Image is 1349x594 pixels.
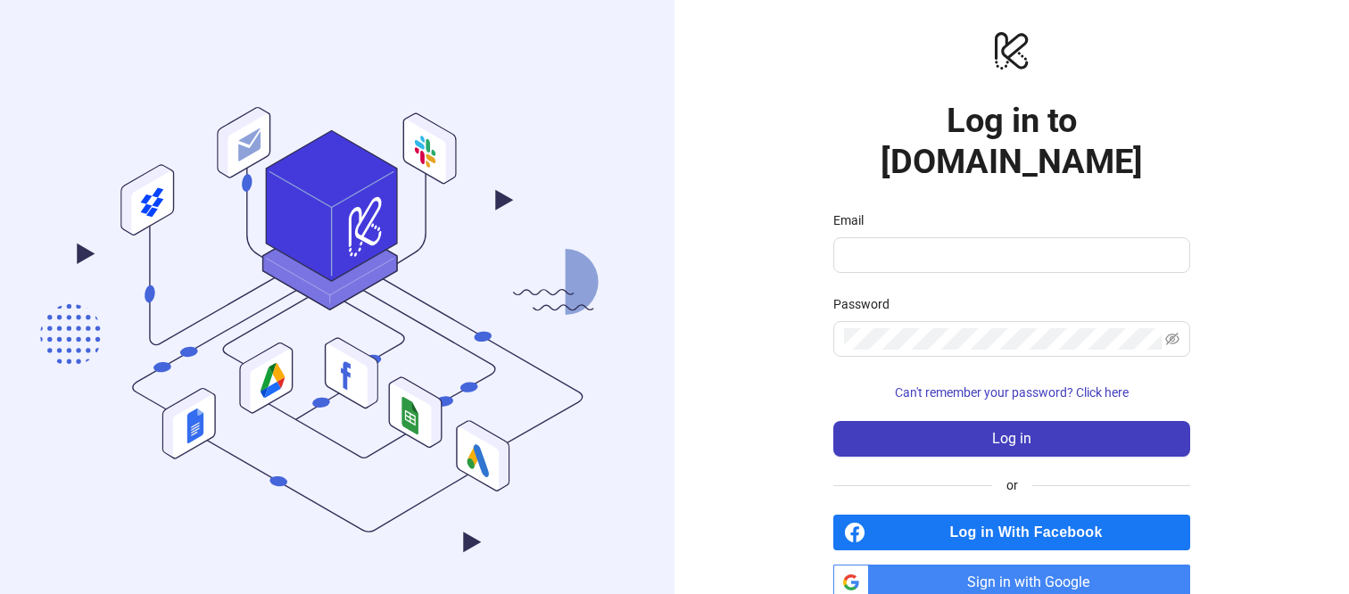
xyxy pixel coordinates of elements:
h1: Log in to [DOMAIN_NAME] [833,100,1190,182]
span: Log in With Facebook [873,515,1190,550]
span: Log in [992,431,1031,447]
span: or [992,475,1032,495]
input: Email [844,244,1176,266]
span: eye-invisible [1165,332,1179,346]
label: Password [833,294,901,314]
button: Log in [833,421,1190,457]
button: Can't remember your password? Click here [833,378,1190,407]
a: Log in With Facebook [833,515,1190,550]
span: Can't remember your password? Click here [895,385,1129,400]
label: Email [833,210,875,230]
input: Password [844,328,1162,350]
a: Can't remember your password? Click here [833,385,1190,400]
